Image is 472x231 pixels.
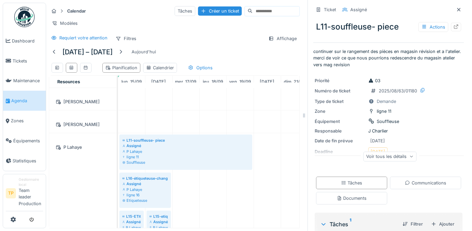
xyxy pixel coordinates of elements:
div: Zone [315,108,366,114]
div: Souffleuse [122,160,249,165]
li: TP [6,188,16,198]
div: Documents [337,195,367,201]
div: L15-etiqueteuse cellules [150,214,168,219]
a: 21 septembre 2025 [282,77,307,86]
div: L16-étiqueteuse-changer le support en ertalon noir de l'étoile de sortie. [122,176,168,181]
div: Type de ticket [315,98,366,105]
div: Planification [105,65,137,71]
a: Maintenance [3,71,46,91]
div: Assigné [122,143,249,148]
span: Statistiques [13,158,43,164]
span: Resources [57,79,80,84]
div: P Lahaye [122,187,168,192]
a: TP Gestionnaire localTeam leader Production [6,177,43,211]
div: Filtrer [400,219,426,229]
div: P Lahaye [122,149,249,154]
a: 20 septembre 2025 [258,77,276,86]
div: Assigné [350,6,367,13]
span: Dashboard [12,38,43,44]
div: Aujourd'hui [129,47,159,56]
h5: [DATE] – [DATE] [62,48,113,56]
li: Team leader Production [19,177,43,210]
div: Actions [418,22,448,32]
span: Agenda [11,97,43,104]
div: Créer un ticket [198,6,242,16]
div: J Charlier [315,128,463,134]
div: [PERSON_NAME] [53,97,113,106]
div: ligne 11 [122,154,249,160]
div: Calendrier [146,65,174,71]
div: L11-souffleuse- piece [313,18,464,36]
div: P Lahaye [122,225,141,230]
div: Gestionnaire local [19,177,43,188]
p: continuer sur le rangement des pièces en magasin révision et a l'atelier. merci de voir ce que no... [313,48,464,68]
a: Tickets [3,51,46,71]
img: Badge_color-CXgf-gQk.svg [14,7,35,27]
sup: 1 [350,220,351,228]
a: Zones [3,111,46,131]
div: 03 [368,77,380,84]
a: Agenda [3,91,46,111]
span: Maintenance [13,77,43,84]
a: Dashboard [3,31,46,51]
div: [PERSON_NAME] [53,120,113,129]
a: 15 septembre 2025 [120,77,143,86]
div: Requiert votre attention [59,35,107,41]
div: Etiqueteuse [122,198,168,203]
div: Affichage [265,34,300,43]
div: Filtres [113,34,139,43]
a: Statistiques [3,151,46,171]
div: Responsable [315,128,366,134]
span: Zones [11,118,43,124]
div: Assigné [150,219,168,225]
div: Tâches [320,220,397,228]
div: Ajouter [428,219,457,229]
a: 17 septembre 2025 [174,77,198,86]
a: 16 septembre 2025 [150,77,168,86]
div: Assigné [122,181,168,186]
div: Souffleuse [377,118,399,125]
span: Équipements [13,138,43,144]
a: 19 septembre 2025 [228,77,253,86]
div: Priorité [315,77,366,84]
div: P Lahaye [150,225,168,230]
div: P Lahaye [53,143,113,152]
div: Options [185,63,216,73]
span: Tickets [13,58,43,64]
div: Date de fin prévue [315,138,366,144]
div: L11-souffleuse- piece [122,138,249,143]
div: Équipement [315,118,366,125]
a: Équipements [3,131,46,151]
div: 2025/08/63/01180 [379,88,417,94]
div: L15-ETIQUETEUSE T° P1 [122,214,141,219]
div: Tâches [175,6,195,16]
div: Assigné [122,219,141,225]
div: Demande [377,98,396,105]
div: Numéro de ticket [315,88,366,94]
a: 18 septembre 2025 [201,77,225,86]
strong: Calendar [64,8,88,14]
div: Modèles [49,18,81,28]
div: ligne 11 [377,108,391,114]
div: Voir tous les détails [363,152,417,161]
div: Tâches [341,180,362,186]
div: Communications [405,180,446,186]
div: [DATE] [370,138,385,144]
div: ligne 16 [122,192,168,198]
div: Ticket [324,6,336,13]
